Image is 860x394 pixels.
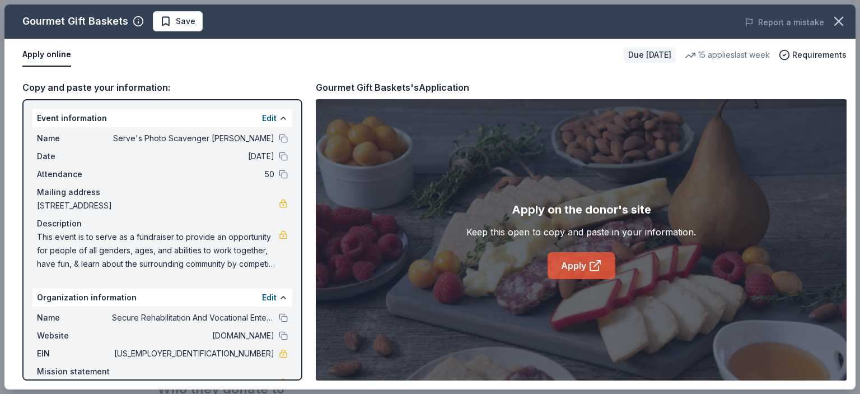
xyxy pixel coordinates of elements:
button: Apply online [22,43,71,67]
span: Name [37,311,112,325]
div: Copy and paste your information: [22,80,302,95]
button: Save [153,11,203,31]
span: Secure Rehabilitation And Vocational Enterprises Inc [112,311,274,325]
div: Organization information [32,289,292,307]
span: Name [37,132,112,145]
div: Keep this open to copy and paste in your information. [466,225,696,239]
div: Due [DATE] [624,47,676,63]
button: Report a mistake [745,16,824,29]
div: Mailing address [37,186,288,199]
span: EIN [37,347,112,360]
span: Serve's Photo Scavenger [PERSON_NAME] [112,132,274,145]
span: [DOMAIN_NAME] [112,329,274,342]
span: Date [37,150,112,163]
div: Description [37,217,288,230]
div: Gourmet Gift Baskets's Application [316,80,469,95]
span: [STREET_ADDRESS] [37,199,279,212]
a: Apply [548,252,615,279]
span: 50 [112,168,274,181]
span: Attendance [37,168,112,181]
span: Requirements [792,48,847,62]
div: Gourmet Gift Baskets [22,12,128,30]
button: Edit [262,291,277,304]
button: Edit [262,112,277,125]
div: Mission statement [37,365,288,378]
span: This event is to serve as a fundraiser to provide an opportunity for people of all genders, ages,... [37,230,279,271]
span: [DATE] [112,150,274,163]
span: Website [37,329,112,342]
button: Requirements [779,48,847,62]
span: [US_EMPLOYER_IDENTIFICATION_NUMBER] [112,347,274,360]
span: Save [176,15,195,28]
div: Apply on the donor's site [512,201,651,219]
div: Event information [32,109,292,127]
div: 15 applies last week [685,48,770,62]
